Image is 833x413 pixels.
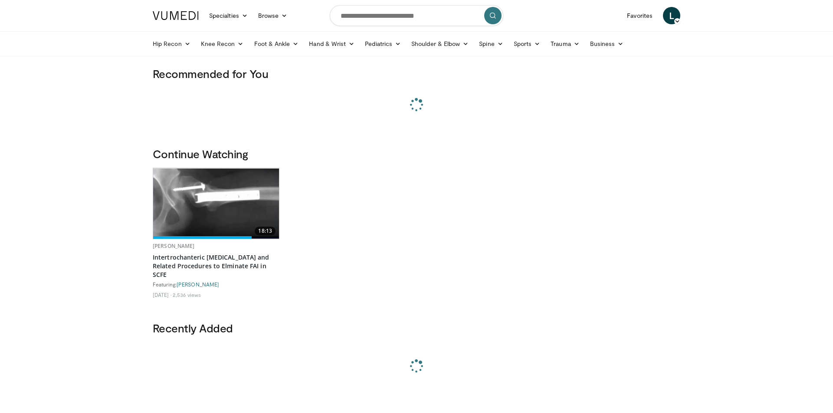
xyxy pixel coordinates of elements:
[153,147,680,161] h3: Continue Watching
[204,7,253,24] a: Specialties
[153,253,279,279] a: Intertrochanteric [MEDICAL_DATA] and Related Procedures to Elminate FAI in SCFE
[406,35,474,52] a: Shoulder & Elbow
[545,35,585,52] a: Trauma
[153,169,279,238] img: Screen_shot_2010-09-06_at_6.40.36_PM_2.png.620x360_q85_upscale.jpg
[663,7,680,24] a: L
[196,35,249,52] a: Knee Recon
[622,7,658,24] a: Favorites
[153,242,195,250] a: [PERSON_NAME]
[330,5,503,26] input: Search topics, interventions
[304,35,360,52] a: Hand & Wrist
[153,281,279,288] div: Featuring:
[585,35,629,52] a: Business
[153,291,171,298] li: [DATE]
[249,35,304,52] a: Foot & Ankle
[474,35,508,52] a: Spine
[253,7,293,24] a: Browse
[360,35,406,52] a: Pediatrics
[153,11,199,20] img: VuMedi Logo
[153,321,680,335] h3: Recently Added
[177,281,219,287] a: [PERSON_NAME]
[173,291,201,298] li: 2,536 views
[255,227,275,235] span: 18:13
[153,67,680,81] h3: Recommended for You
[148,35,196,52] a: Hip Recon
[153,168,279,239] a: 18:13
[508,35,546,52] a: Sports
